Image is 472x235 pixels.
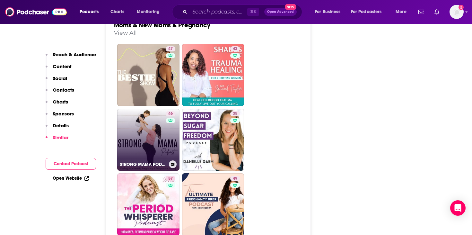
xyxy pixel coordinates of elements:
button: Similar [46,134,68,146]
a: View All [114,29,137,36]
span: 57 [168,176,173,182]
span: New [285,4,296,10]
a: 49 [230,176,240,181]
button: Contacts [46,87,74,99]
p: Social [53,75,67,81]
a: 42 [230,46,240,51]
svg: Add a profile image [459,5,464,10]
button: open menu [391,7,415,17]
a: 47 [166,46,175,51]
img: Podchaser - Follow, Share and Rate Podcasts [5,6,67,18]
button: Sponsors [46,111,74,122]
button: Social [46,75,67,87]
a: Show notifications dropdown [432,6,442,17]
a: 57 [166,176,175,181]
button: Charts [46,99,68,111]
span: Open Advanced [267,10,294,14]
p: Similar [53,134,68,140]
a: 46STRONG MAMA PODCAST - Health and fitness for a stronger pregnancy, birth and [MEDICAL_DATA] rec... [117,109,179,171]
button: Reach & Audience [46,51,96,63]
a: 47 [117,44,179,106]
div: Search podcasts, credits, & more... [178,5,308,19]
p: Sponsors [53,111,74,117]
p: Reach & Audience [53,51,96,58]
span: ⌘ K [247,8,259,16]
span: More [396,7,406,16]
p: Contacts [53,87,74,93]
a: 35 [230,111,240,116]
img: User Profile [450,5,464,19]
span: Charts [110,7,124,16]
h3: STRONG MAMA PODCAST - Health and fitness for a stronger pregnancy, birth and [MEDICAL_DATA] recovery [120,162,166,167]
button: Contact Podcast [46,158,96,170]
span: 46 [168,111,173,117]
span: For Business [315,7,340,16]
a: 42 [182,44,244,106]
span: 47 [168,46,173,52]
p: Content [53,63,72,69]
div: Open Intercom Messenger [450,200,466,216]
button: open menu [132,7,168,17]
a: Open Website [53,176,89,181]
span: 35 [233,111,237,117]
button: Content [46,63,72,75]
button: Details [46,122,69,134]
button: open menu [347,7,391,17]
span: For Podcasters [351,7,382,16]
button: Open AdvancedNew [264,8,297,16]
span: 49 [233,176,237,182]
button: Show profile menu [450,5,464,19]
button: open menu [75,7,107,17]
span: 42 [233,46,237,52]
span: Monitoring [137,7,160,16]
a: Charts [106,7,128,17]
button: open menu [310,7,348,17]
span: Podcasts [80,7,99,16]
p: Charts [53,99,68,105]
a: Show notifications dropdown [416,6,427,17]
input: Search podcasts, credits, & more... [190,7,247,17]
p: Details [53,122,69,129]
span: Logged in as AutumnKatie [450,5,464,19]
a: 46 [166,111,175,116]
a: 35 [182,109,244,171]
